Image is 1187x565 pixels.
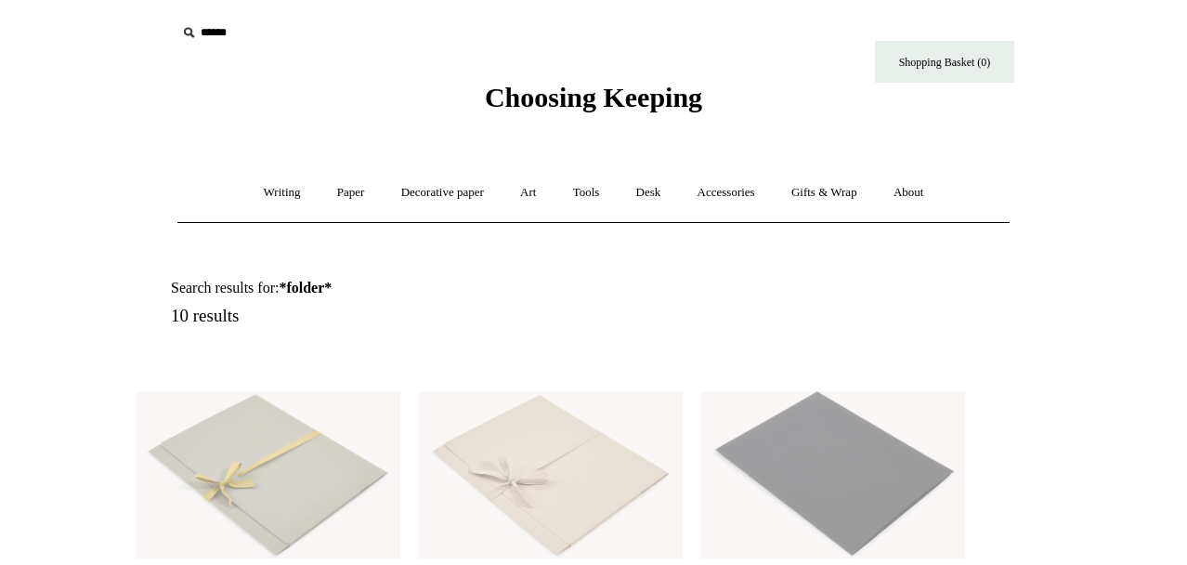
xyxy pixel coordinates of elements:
a: A4 Fabriano Murillo Presentation Folder A4 Fabriano Murillo Presentation Folder [701,391,965,558]
a: Choosing Keeping [485,97,702,110]
a: Gifts & Wrap [775,168,874,217]
a: Writing [247,168,318,217]
a: About [877,168,941,217]
a: Accessories [681,168,772,217]
a: Desk [620,168,678,217]
a: Paper [320,168,382,217]
a: Art [503,168,553,217]
a: A4 Archival Folder, Beige with Beige Cotton Ribbon A4 Archival Folder, Beige with Beige Cotton Ri... [419,391,683,558]
a: Decorative paper [385,168,501,217]
span: Choosing Keeping [485,82,702,112]
img: A4 Archival Folder, Beige with Beige Cotton Ribbon [419,391,683,558]
img: A4 Fabriano Murillo Presentation Folder [701,391,965,558]
a: Shopping Basket (0) [875,41,1014,83]
a: A4 Archival Folder, Grey with Mustard Cotton Ribbon A4 Archival Folder, Grey with Mustard Cotton ... [137,391,400,558]
h1: Search results for: [171,279,615,296]
img: A4 Archival Folder, Grey with Mustard Cotton Ribbon [137,391,400,558]
h5: 10 results [171,306,615,327]
a: Tools [556,168,617,217]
